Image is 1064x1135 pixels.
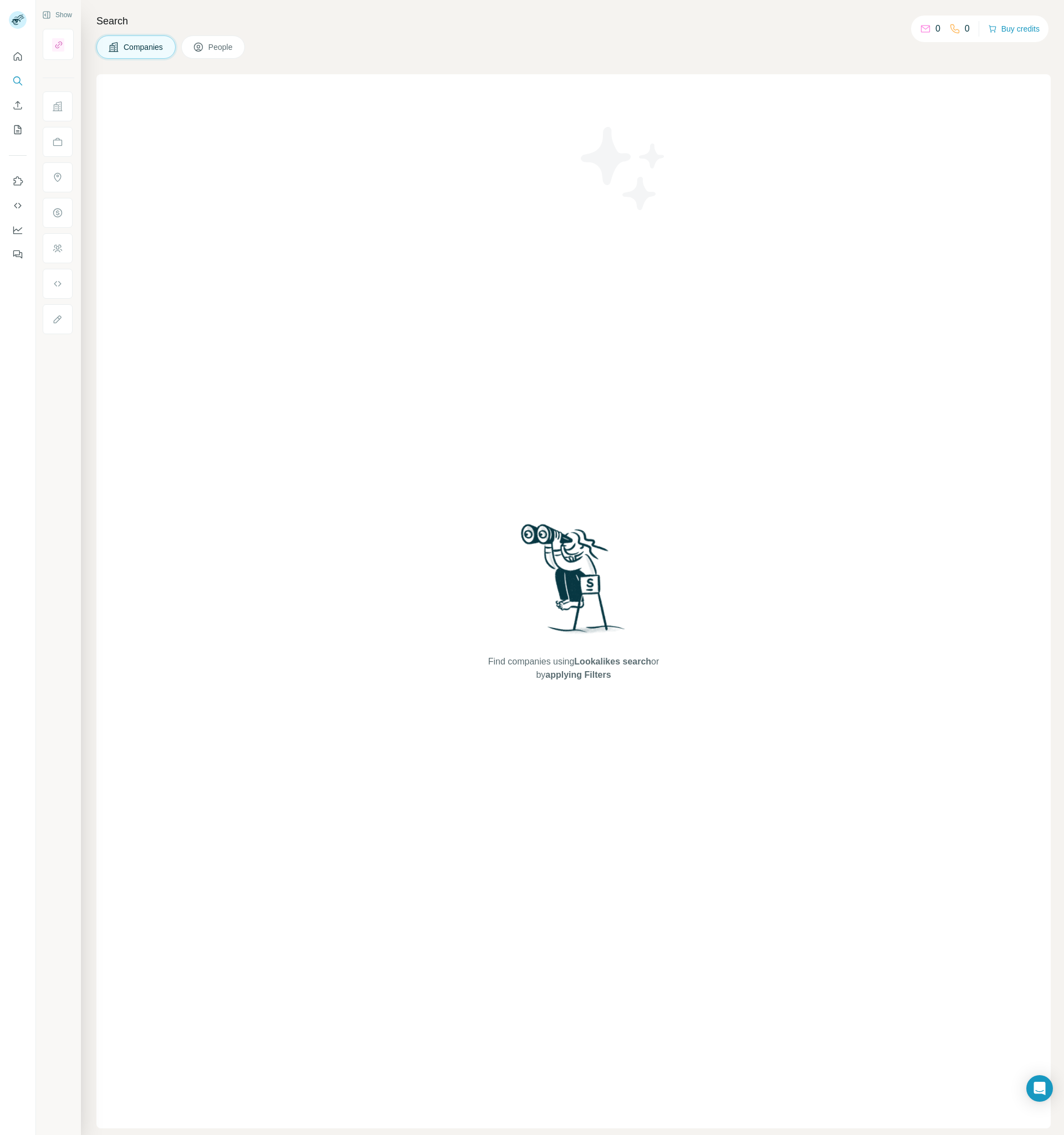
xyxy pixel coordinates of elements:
button: Feedback [9,244,27,264]
h4: Search [96,13,1051,29]
p: 0 [965,22,970,35]
button: Use Surfe API [9,196,27,216]
span: Companies [124,42,164,53]
span: People [208,42,234,53]
img: Surfe Illustration - Stars [574,119,673,218]
button: Show [34,7,80,23]
span: Lookalikes search [574,657,651,666]
button: Buy credits [988,21,1040,37]
p: 0 [935,22,940,35]
span: Find companies using or by [485,655,662,682]
img: Surfe Illustration - Woman searching with binoculars [516,521,631,645]
button: Quick start [9,47,27,67]
button: Use Surfe on LinkedIn [9,171,27,191]
span: applying Filters [545,670,611,679]
button: My lists [9,120,27,140]
div: Open Intercom Messenger [1026,1075,1053,1102]
button: Dashboard [9,220,27,240]
button: Search [9,71,27,91]
button: Enrich CSV [9,95,27,115]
